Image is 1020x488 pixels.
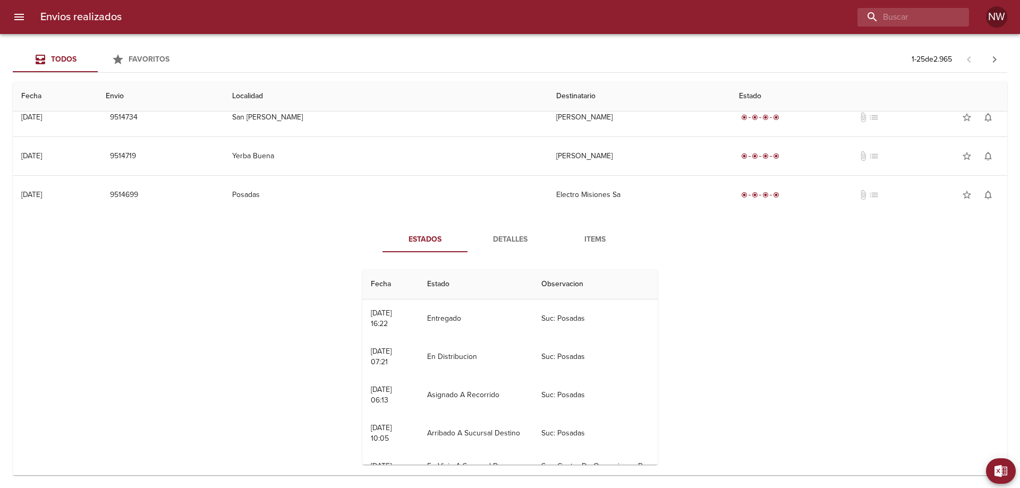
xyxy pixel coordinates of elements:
[224,98,548,136] td: San [PERSON_NAME]
[419,299,533,338] td: Entregado
[419,376,533,414] td: Asignado A Recorrido
[371,309,392,328] div: [DATE] 16:22
[110,150,136,163] span: 9514719
[13,47,183,72] div: Tabs Envios
[110,189,138,202] span: 9514699
[752,114,758,121] span: radio_button_checked
[389,233,461,246] span: Estados
[739,112,781,123] div: Entregado
[752,192,758,198] span: radio_button_checked
[741,153,747,159] span: radio_button_checked
[559,233,631,246] span: Items
[224,176,548,214] td: Posadas
[977,145,999,167] button: Activar notificaciones
[858,112,869,123] span: No tiene documentos adjuntos
[982,47,1007,72] span: Pagina siguiente
[548,98,730,136] td: [PERSON_NAME]
[857,8,951,27] input: buscar
[106,108,142,127] button: 9514734
[858,190,869,200] span: No tiene documentos adjuntos
[533,376,658,414] td: Suc: Posadas
[548,137,730,175] td: [PERSON_NAME]
[419,414,533,452] td: Arribado A Sucursal Destino
[533,269,658,299] th: Observacion
[224,81,548,112] th: Localidad
[106,185,142,205] button: 9514699
[773,192,779,198] span: radio_button_checked
[977,184,999,206] button: Activar notificaciones
[106,147,140,166] button: 9514719
[962,190,972,200] span: star_border
[51,55,76,64] span: Todos
[986,6,1007,28] div: Abrir información de usuario
[40,8,122,25] h6: Envios realizados
[110,111,138,124] span: 9514734
[986,6,1007,28] div: NW
[533,338,658,376] td: Suc: Posadas
[773,114,779,121] span: radio_button_checked
[371,423,392,443] div: [DATE] 10:05
[956,54,982,64] span: Pagina anterior
[762,114,769,121] span: radio_button_checked
[97,81,224,112] th: Envio
[962,151,972,161] span: star_border
[21,190,42,199] div: [DATE]
[983,151,993,161] span: notifications_none
[752,153,758,159] span: radio_button_checked
[983,112,993,123] span: notifications_none
[977,107,999,128] button: Activar notificaciones
[773,153,779,159] span: radio_button_checked
[869,151,879,161] span: No tiene pedido asociado
[548,81,730,112] th: Destinatario
[762,153,769,159] span: radio_button_checked
[224,137,548,175] td: Yerba Buena
[533,414,658,452] td: Suc: Posadas
[956,184,977,206] button: Agregar a favoritos
[869,112,879,123] span: No tiene pedido asociado
[983,190,993,200] span: notifications_none
[21,151,42,160] div: [DATE]
[362,269,419,299] th: Fecha
[869,190,879,200] span: No tiene pedido asociado
[739,151,781,161] div: Entregado
[382,227,637,252] div: Tabs detalle de guia
[129,55,169,64] span: Favoritos
[13,81,97,112] th: Fecha
[21,113,42,122] div: [DATE]
[548,176,730,214] td: Electro Misiones Sa
[741,192,747,198] span: radio_button_checked
[956,107,977,128] button: Agregar a favoritos
[762,192,769,198] span: radio_button_checked
[371,461,392,481] div: [DATE] 07:30
[371,347,392,366] div: [DATE] 07:21
[912,54,952,65] p: 1 - 25 de 2.965
[6,4,32,30] button: menu
[739,190,781,200] div: Entregado
[962,112,972,123] span: star_border
[741,114,747,121] span: radio_button_checked
[474,233,546,246] span: Detalles
[419,269,533,299] th: Estado
[533,299,658,338] td: Suc: Posadas
[730,81,1007,112] th: Estado
[858,151,869,161] span: No tiene documentos adjuntos
[986,458,1016,484] button: Exportar Excel
[371,385,392,405] div: [DATE] 06:13
[956,145,977,167] button: Agregar a favoritos
[419,338,533,376] td: En Distribucion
